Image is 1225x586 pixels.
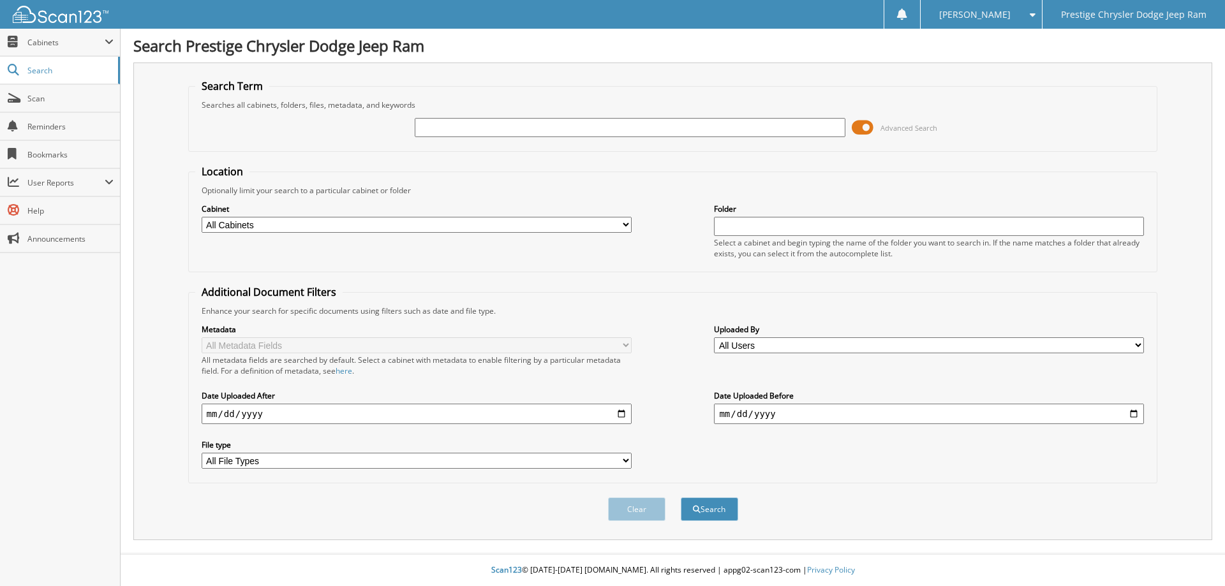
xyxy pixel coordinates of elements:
[1061,11,1206,18] span: Prestige Chrysler Dodge Jeep Ram
[714,404,1144,424] input: end
[27,121,114,132] span: Reminders
[807,564,855,575] a: Privacy Policy
[195,79,269,93] legend: Search Term
[202,390,632,401] label: Date Uploaded After
[195,305,1151,316] div: Enhance your search for specific documents using filters such as date and file type.
[202,324,632,335] label: Metadata
[121,555,1225,586] div: © [DATE]-[DATE] [DOMAIN_NAME]. All rights reserved | appg02-scan123-com |
[714,203,1144,214] label: Folder
[13,6,108,23] img: scan123-logo-white.svg
[195,285,343,299] legend: Additional Document Filters
[714,324,1144,335] label: Uploaded By
[27,205,114,216] span: Help
[202,404,632,424] input: start
[491,564,522,575] span: Scan123
[336,365,352,376] a: here
[195,185,1151,196] div: Optionally limit your search to a particular cabinet or folder
[27,93,114,104] span: Scan
[27,37,105,48] span: Cabinets
[195,165,249,179] legend: Location
[714,390,1144,401] label: Date Uploaded Before
[714,237,1144,259] div: Select a cabinet and begin typing the name of the folder you want to search in. If the name match...
[27,177,105,188] span: User Reports
[202,203,632,214] label: Cabinet
[202,439,632,450] label: File type
[681,497,738,521] button: Search
[27,65,112,76] span: Search
[880,123,937,133] span: Advanced Search
[27,149,114,160] span: Bookmarks
[608,497,665,521] button: Clear
[1161,525,1225,586] iframe: Chat Widget
[939,11,1011,18] span: [PERSON_NAME]
[133,35,1212,56] h1: Search Prestige Chrysler Dodge Jeep Ram
[202,355,632,376] div: All metadata fields are searched by default. Select a cabinet with metadata to enable filtering b...
[27,233,114,244] span: Announcements
[195,99,1151,110] div: Searches all cabinets, folders, files, metadata, and keywords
